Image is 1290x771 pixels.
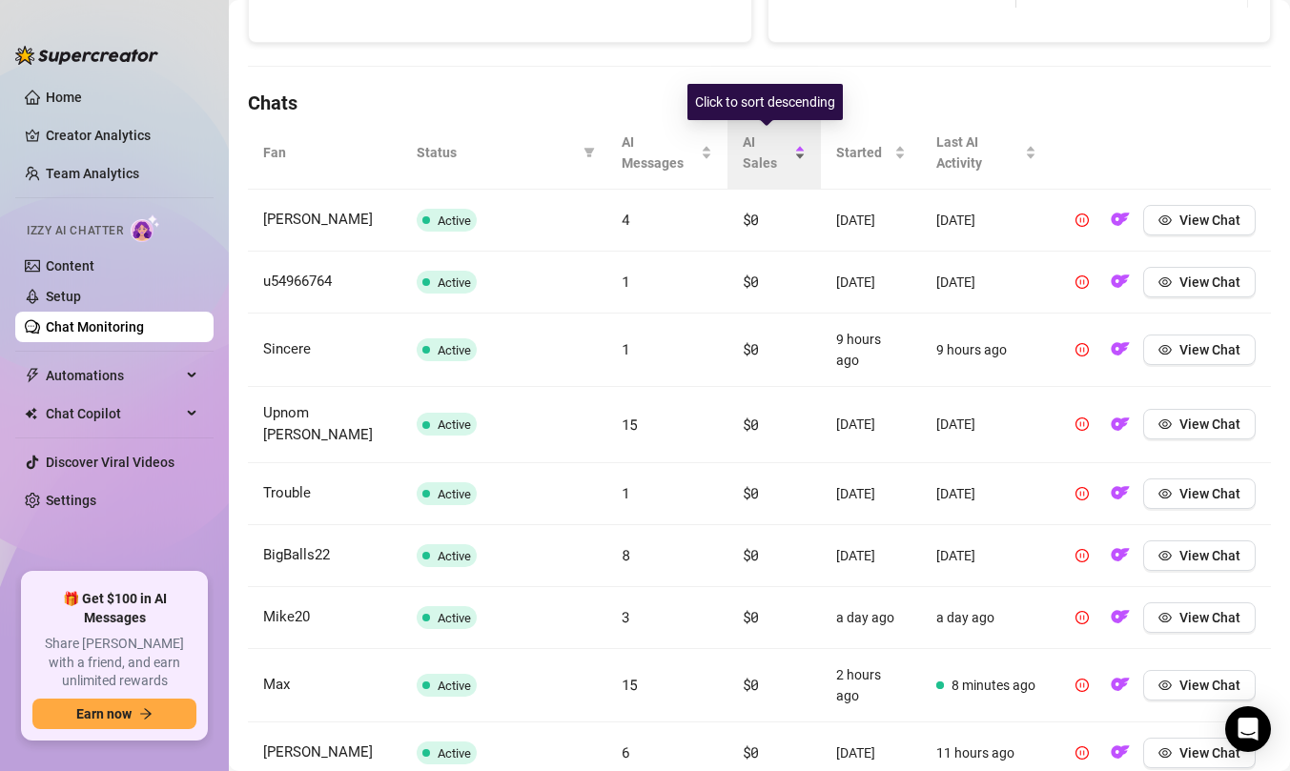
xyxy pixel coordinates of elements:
[1179,745,1240,761] span: View Chat
[1105,614,1136,629] a: OF
[1111,483,1130,502] img: OF
[821,252,921,314] td: [DATE]
[1105,670,1136,700] button: OF
[139,707,153,720] span: arrow-right
[821,463,921,525] td: [DATE]
[32,635,196,691] span: Share [PERSON_NAME] with a friend, and earn unlimited rewards
[263,546,330,563] span: BigBalls22
[1179,342,1240,357] span: View Chat
[438,487,471,501] span: Active
[622,210,630,229] span: 4
[1179,486,1240,501] span: View Chat
[1105,335,1136,365] button: OF
[1143,478,1256,509] button: View Chat
[1225,706,1271,752] div: Open Intercom Messenger
[1158,746,1172,760] span: eye
[1075,275,1089,289] span: pause-circle
[1111,272,1130,291] img: OF
[1158,487,1172,500] span: eye
[1105,749,1136,764] a: OF
[1075,746,1089,760] span: pause-circle
[687,84,843,120] div: Click to sort descending
[1075,417,1089,431] span: pause-circle
[921,525,1052,587] td: [DATE]
[263,273,332,290] span: u54966764
[46,360,181,391] span: Automations
[46,455,174,470] a: Discover Viral Videos
[743,742,759,761] span: $0
[263,211,373,228] span: [PERSON_NAME]
[1143,738,1256,768] button: View Chat
[46,398,181,429] span: Chat Copilot
[46,120,198,151] a: Creator Analytics
[1105,552,1136,567] a: OF
[622,607,630,626] span: 3
[1111,210,1130,229] img: OF
[821,116,921,190] th: Started
[936,132,1021,173] span: Last AI Activity
[921,463,1052,525] td: [DATE]
[438,679,471,693] span: Active
[1143,602,1256,633] button: View Chat
[438,275,471,290] span: Active
[32,590,196,627] span: 🎁 Get $100 in AI Messages
[1105,421,1136,436] a: OF
[921,190,1052,252] td: [DATE]
[622,272,630,291] span: 1
[1179,416,1240,432] span: View Chat
[743,210,759,229] span: $0
[821,314,921,387] td: 9 hours ago
[622,545,630,564] span: 8
[1158,679,1172,692] span: eye
[743,132,790,173] span: AI Sales
[1105,738,1136,768] button: OF
[821,387,921,463] td: [DATE]
[1075,213,1089,227] span: pause-circle
[1075,611,1089,624] span: pause-circle
[248,90,1271,116] h4: Chats
[727,116,821,190] th: AI Sales
[263,404,373,444] span: Upnom [PERSON_NAME]
[1158,417,1172,431] span: eye
[46,90,82,105] a: Home
[606,116,727,190] th: AI Messages
[1179,274,1240,290] span: View Chat
[1111,675,1130,694] img: OF
[743,483,759,502] span: $0
[743,675,759,694] span: $0
[1105,681,1136,697] a: OF
[1143,205,1256,235] button: View Chat
[743,415,759,434] span: $0
[1158,343,1172,356] span: eye
[1105,409,1136,439] button: OF
[1111,415,1130,434] img: OF
[921,314,1052,387] td: 9 hours ago
[1179,678,1240,693] span: View Chat
[622,339,630,358] span: 1
[263,340,311,357] span: Sincere
[743,607,759,626] span: $0
[1105,490,1136,505] a: OF
[131,214,160,242] img: AI Chatter
[1158,549,1172,562] span: eye
[1111,545,1130,564] img: OF
[821,525,921,587] td: [DATE]
[25,407,37,420] img: Chat Copilot
[1179,213,1240,228] span: View Chat
[1075,343,1089,356] span: pause-circle
[76,706,132,721] span: Earn now
[1143,335,1256,365] button: View Chat
[580,138,599,167] span: filter
[1111,607,1130,626] img: OF
[1105,278,1136,294] a: OF
[1105,478,1136,509] button: OF
[584,147,595,158] span: filter
[921,252,1052,314] td: [DATE]
[32,699,196,729] button: Earn nowarrow-right
[622,483,630,502] span: 1
[25,368,40,383] span: thunderbolt
[1075,679,1089,692] span: pause-circle
[1158,611,1172,624] span: eye
[263,484,311,501] span: Trouble
[1179,610,1240,625] span: View Chat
